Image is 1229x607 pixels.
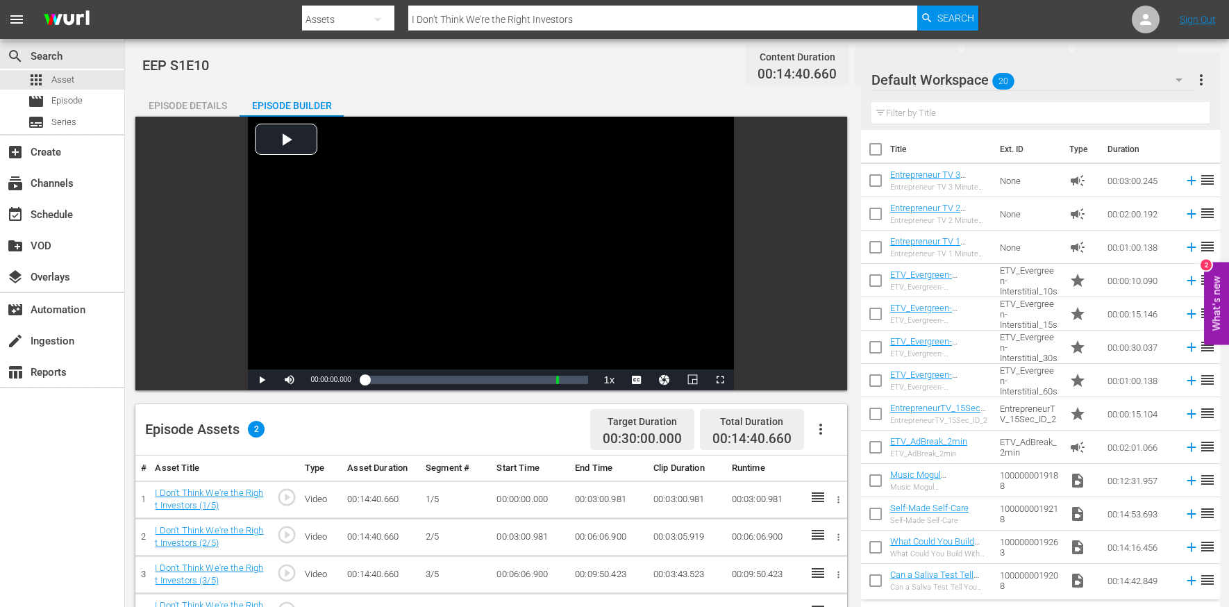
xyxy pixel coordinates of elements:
[1069,306,1086,322] span: Promo
[1184,506,1199,522] svg: Add to Episode
[491,481,569,518] td: 00:00:00.000
[135,518,149,556] td: 2
[994,497,1064,531] td: 1000000019218
[1069,372,1086,389] span: Promo
[1102,464,1178,497] td: 00:12:31.957
[1069,272,1086,289] span: Promo
[1184,406,1199,422] svg: Add to Episode
[1204,263,1229,345] button: Open Feedback Widget
[623,369,651,390] button: Captions
[867,47,946,67] div: Ad Duration
[890,283,989,292] div: ETV_Evergreen-Interstitial_10s
[890,303,958,324] a: ETV_Evergreen-Interstitial_15s
[992,130,1061,169] th: Ext. ID
[51,115,76,129] span: Series
[1199,572,1216,588] span: reorder
[1069,206,1086,222] span: Ad
[342,556,420,593] td: 00:14:40.660
[890,503,969,513] a: Self-Made Self-Care
[706,369,734,390] button: Fullscreen
[299,456,342,481] th: Type
[145,421,265,438] div: Episode Assets
[569,556,648,593] td: 00:09:50.423
[491,556,569,593] td: 00:06:06.900
[1069,406,1086,422] span: Promo
[726,556,805,593] td: 00:09:50.423
[994,464,1064,497] td: 1000000019188
[890,203,966,224] a: Entrepreneur TV 2 Minute Ad slate
[1087,47,1166,67] div: Total Duration
[1102,564,1178,597] td: 00:14:42.849
[51,94,83,108] span: Episode
[1069,572,1086,589] span: Video
[1102,231,1178,264] td: 00:01:00.138
[890,449,967,458] div: ETV_AdBreak_2min
[994,297,1064,331] td: ETV_Evergreen-Interstitial_15s
[420,481,491,518] td: 1/5
[1193,72,1210,88] span: more_vert
[1102,264,1178,297] td: 00:00:10.090
[1184,440,1199,455] svg: Add to Episode
[310,376,351,383] span: 00:00:00.000
[890,383,989,392] div: ETV_Evergreen-Interstitial_60s
[7,333,24,349] span: Ingestion
[595,369,623,390] button: Playback Rate
[155,488,263,511] a: I Don't Think We're the Right Investors (1/5)
[1199,405,1216,422] span: reorder
[1069,539,1086,556] span: Video
[7,364,24,381] span: Reports
[28,72,44,88] span: Asset
[365,376,589,384] div: Progress Bar
[491,456,569,481] th: Start Time
[135,556,149,593] td: 3
[135,481,149,518] td: 1
[1184,173,1199,188] svg: Add to Episode
[420,456,491,481] th: Segment #
[276,563,297,583] span: play_circle_outline
[890,516,969,525] div: Self-Made Self-Care
[7,238,24,254] span: VOD
[276,369,303,390] button: Mute
[890,336,958,357] a: ETV_Evergreen-Interstitial_30s
[155,563,263,586] a: I Don't Think We're the Right Investors (3/5)
[135,89,240,117] button: Episode Details
[1184,340,1199,355] svg: Add to Episode
[28,93,44,110] span: Episode
[890,130,992,169] th: Title
[890,369,958,390] a: ETV_Evergreen-Interstitial_60s
[651,369,678,390] button: Jump To Time
[342,456,420,481] th: Asset Duration
[1199,172,1216,188] span: reorder
[155,525,263,549] a: I Don't Think We're the Right Investors (2/5)
[994,531,1064,564] td: 1000000019263
[1069,239,1086,256] span: Ad
[603,412,682,431] div: Target Duration
[1061,130,1099,169] th: Type
[1184,240,1199,255] svg: Add to Episode
[890,403,987,424] a: EntrepreneurTV_15Sec_ID_2
[276,487,297,508] span: play_circle_outline
[1199,438,1216,455] span: reorder
[726,456,805,481] th: Runtime
[51,73,74,87] span: Asset
[240,89,344,117] button: Episode Builder
[1069,439,1086,456] span: Ad
[569,456,648,481] th: End Time
[1102,531,1178,564] td: 00:14:16.456
[1102,397,1178,431] td: 00:00:15.104
[890,436,967,447] a: ETV_AdBreak_2min
[648,481,726,518] td: 00:03:00.981
[890,416,989,425] div: EntrepreneurTV_15Sec_ID_2
[890,536,983,557] a: What Could You Build With Another $500,000?
[1099,130,1182,169] th: Duration
[1102,497,1178,531] td: 00:14:53.693
[1199,272,1216,288] span: reorder
[648,556,726,593] td: 00:03:43.523
[994,564,1064,597] td: 1000000019208
[994,397,1064,431] td: EntrepreneurTV_15Sec_ID_2
[1184,473,1199,488] svg: Add to Episode
[994,264,1064,297] td: ETV_Evergreen-Interstitial_10s
[1069,472,1086,489] span: Video
[1199,505,1216,522] span: reorder
[1102,197,1178,231] td: 00:02:00.192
